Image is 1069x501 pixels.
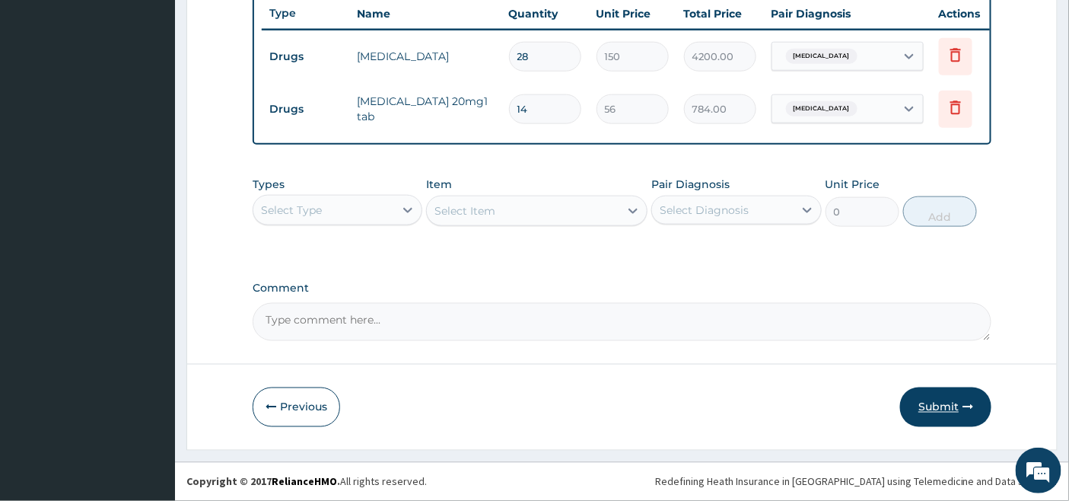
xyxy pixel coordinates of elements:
td: Drugs [262,95,349,123]
div: Select Type [261,203,322,218]
button: Submit [900,388,991,427]
div: Minimize live chat window [250,8,286,44]
label: Types [253,178,285,191]
textarea: Type your message and hit 'Enter' [8,337,290,390]
span: We're online! [88,152,210,306]
button: Previous [253,388,340,427]
div: Chat with us now [79,85,256,105]
div: Select Diagnosis [660,203,749,218]
label: Pair Diagnosis [651,177,730,192]
td: [MEDICAL_DATA] [349,41,501,72]
label: Comment [253,282,992,295]
button: Add [903,196,977,227]
div: Redefining Heath Insurance in [GEOGRAPHIC_DATA] using Telemedicine and Data Science! [655,474,1058,490]
td: [MEDICAL_DATA] 20mg1 tab [349,86,501,132]
label: Unit Price [826,177,880,192]
img: d_794563401_company_1708531726252_794563401 [28,76,62,114]
span: [MEDICAL_DATA] [786,49,857,64]
td: Drugs [262,43,349,71]
footer: All rights reserved. [175,462,1069,501]
a: RelianceHMO [272,475,337,489]
label: Item [426,177,452,192]
span: [MEDICAL_DATA] [786,101,857,116]
strong: Copyright © 2017 . [186,475,340,489]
